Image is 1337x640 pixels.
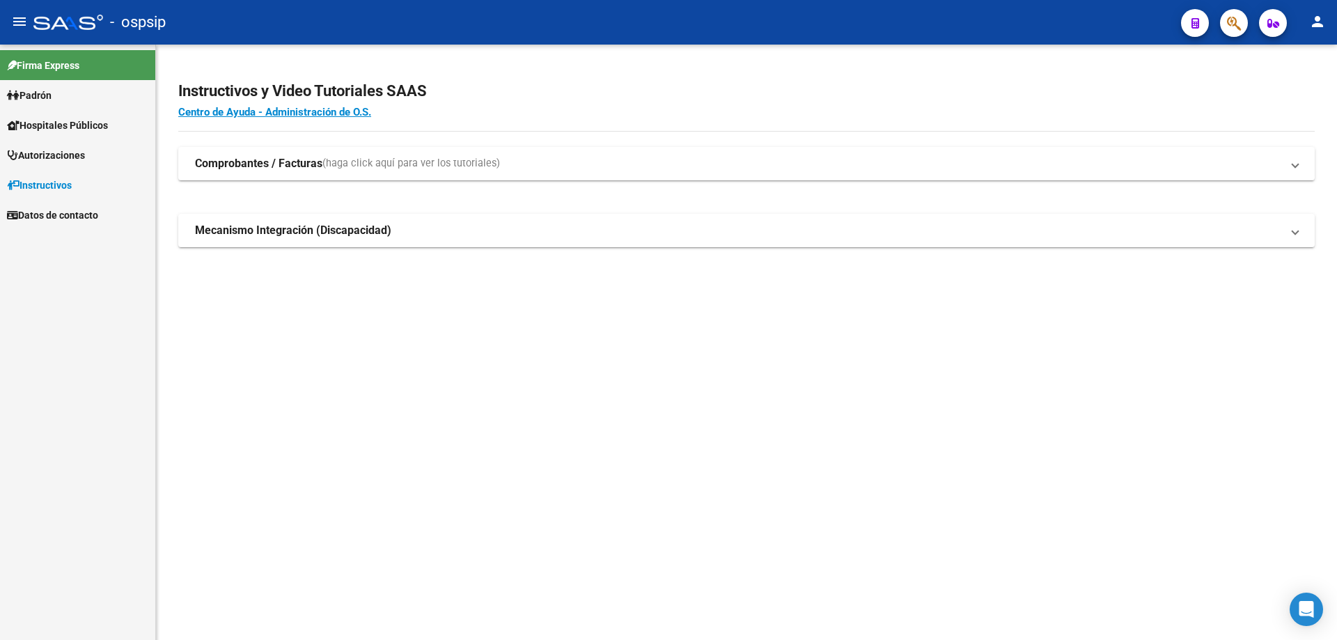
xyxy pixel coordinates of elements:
[7,208,98,223] span: Datos de contacto
[322,156,500,171] span: (haga click aquí para ver los tutoriales)
[178,214,1315,247] mat-expansion-panel-header: Mecanismo Integración (Discapacidad)
[110,7,166,38] span: - ospsip
[1309,13,1326,30] mat-icon: person
[7,178,72,193] span: Instructivos
[7,58,79,73] span: Firma Express
[7,118,108,133] span: Hospitales Públicos
[195,223,391,238] strong: Mecanismo Integración (Discapacidad)
[7,88,52,103] span: Padrón
[195,156,322,171] strong: Comprobantes / Facturas
[11,13,28,30] mat-icon: menu
[7,148,85,163] span: Autorizaciones
[178,78,1315,104] h2: Instructivos y Video Tutoriales SAAS
[178,106,371,118] a: Centro de Ayuda - Administración de O.S.
[1290,593,1323,626] div: Open Intercom Messenger
[178,147,1315,180] mat-expansion-panel-header: Comprobantes / Facturas(haga click aquí para ver los tutoriales)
